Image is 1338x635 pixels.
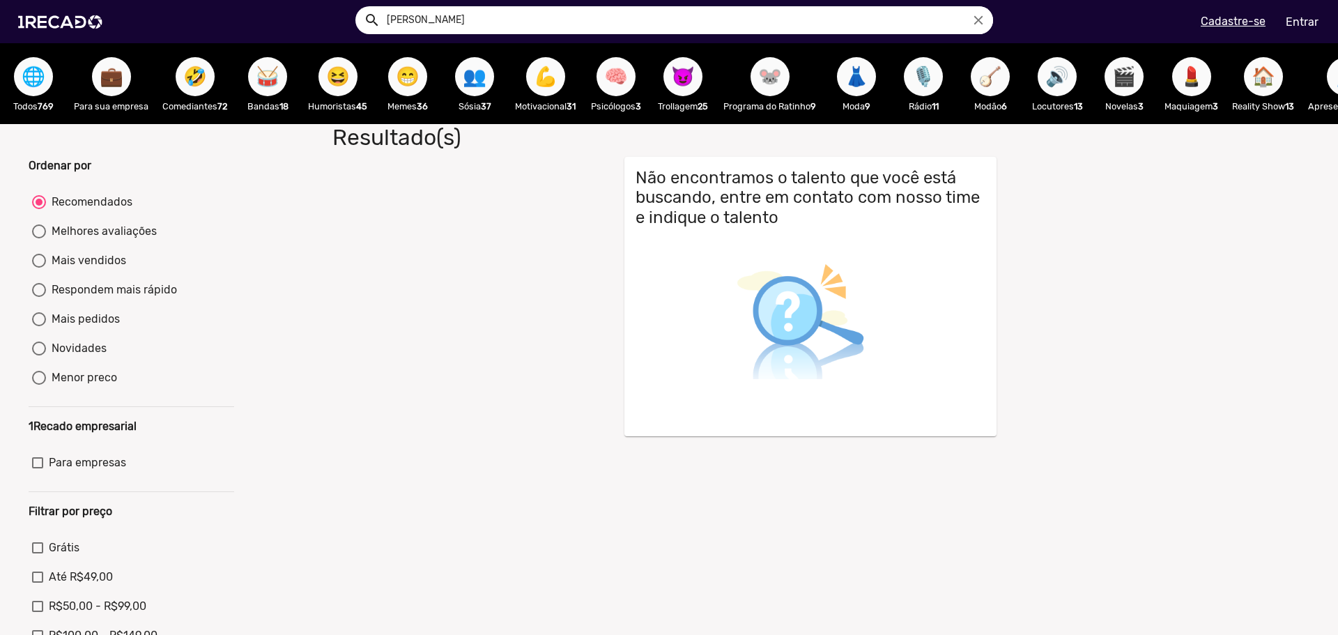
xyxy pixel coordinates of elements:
a: Entrar [1277,10,1328,34]
p: Psicólogos [590,100,643,113]
span: 🤣 [183,57,207,96]
b: 3 [1138,101,1144,112]
div: Mais vendidos [46,252,126,269]
p: Maquiagem [1164,100,1218,113]
span: 👥 [463,57,486,96]
img: Busca não encontrada [706,234,898,425]
b: 25 [698,101,708,112]
b: 9 [810,101,816,112]
span: 😁 [396,57,420,96]
p: Moda [830,100,883,113]
p: Modão [964,100,1017,113]
span: 😈 [671,57,695,96]
button: 💼 [92,57,131,96]
p: Humoristas [308,100,367,113]
span: Para empresas [49,454,126,471]
input: Pesquisar... [376,6,993,34]
span: 🧠 [604,57,628,96]
p: Para sua empresa [74,100,148,113]
button: 🪕 [971,57,1010,96]
div: Novidades [46,340,107,357]
span: 💄 [1180,57,1204,96]
button: Example home icon [359,7,383,31]
b: 37 [481,101,491,112]
b: 3 [636,101,641,112]
button: 💪 [526,57,565,96]
b: 6 [1001,101,1007,112]
button: 👥 [455,57,494,96]
span: 👗 [845,57,868,96]
i: close [971,13,986,28]
span: 🥁 [256,57,279,96]
button: 🎬 [1105,57,1144,96]
p: Bandas [241,100,294,113]
button: 👗 [837,57,876,96]
span: 💼 [100,57,123,96]
button: 🎙️ [904,57,943,96]
p: Programa do Ratinho [723,100,816,113]
h1: Resultado(s) [322,124,967,151]
b: 11 [932,101,939,112]
span: R$50,00 - R$99,00 [49,598,146,615]
b: 36 [417,101,428,112]
b: 13 [1074,101,1083,112]
b: 45 [356,101,367,112]
button: 😁 [388,57,427,96]
div: Menor preco [46,369,117,386]
button: 💄 [1172,57,1211,96]
div: Mais pedidos [46,311,120,328]
b: 1Recado empresarial [29,420,137,433]
p: Comediantes [162,100,227,113]
p: Motivacional [515,100,576,113]
p: Sósia [448,100,501,113]
mat-icon: Example home icon [364,12,380,29]
div: Melhores avaliações [46,223,157,240]
button: 🤣 [176,57,215,96]
span: Até R$49,00 [49,569,113,586]
button: 🌐 [14,57,53,96]
div: Recomendados [46,194,132,211]
span: Grátis [49,540,79,556]
b: 31 [567,101,576,112]
span: 💪 [534,57,557,96]
button: 🏠 [1244,57,1283,96]
span: 🐭 [758,57,782,96]
button: 🔊 [1038,57,1077,96]
p: Trollagem [656,100,709,113]
p: Todos [7,100,60,113]
span: 🎙️ [912,57,935,96]
b: 3 [1213,101,1218,112]
div: Respondem mais rápido [46,282,177,298]
button: 😈 [663,57,702,96]
span: 😆 [326,57,350,96]
span: 🔊 [1045,57,1069,96]
b: 9 [865,101,870,112]
p: Memes [381,100,434,113]
b: 18 [279,101,289,112]
button: 🧠 [597,57,636,96]
u: Cadastre-se [1201,15,1266,28]
span: 🎬 [1112,57,1136,96]
p: Rádio [897,100,950,113]
b: Ordenar por [29,159,91,172]
b: 72 [217,101,227,112]
span: 🌐 [22,57,45,96]
b: 769 [38,101,54,112]
button: 🐭 [751,57,790,96]
span: 🏠 [1252,57,1275,96]
h3: Não encontramos o talento que você está buscando, entre em contato com nosso time e indique o tal... [636,168,985,228]
b: Filtrar por preço [29,505,112,518]
button: 🥁 [248,57,287,96]
p: Reality Show [1232,100,1294,113]
b: 13 [1285,101,1294,112]
button: 😆 [318,57,357,96]
p: Locutores [1031,100,1084,113]
p: Novelas [1098,100,1151,113]
span: 🪕 [978,57,1002,96]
